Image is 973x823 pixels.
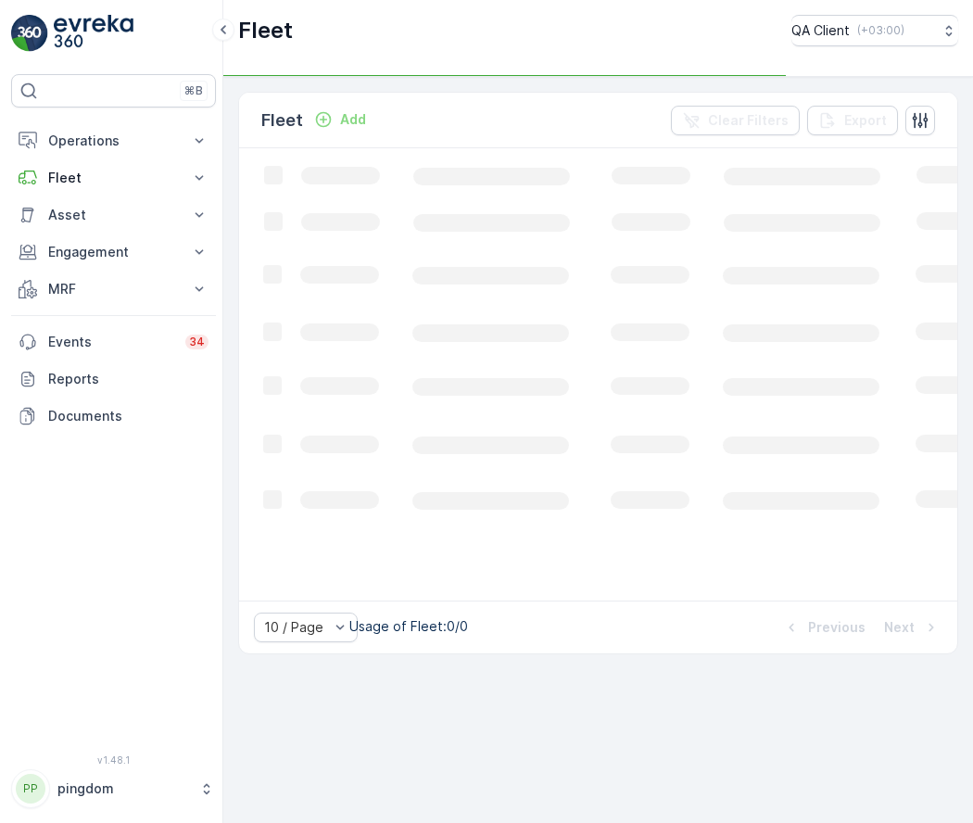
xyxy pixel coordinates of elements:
[184,83,203,98] p: ⌘B
[261,108,303,133] p: Fleet
[11,398,216,435] a: Documents
[48,243,179,261] p: Engagement
[791,15,958,46] button: QA Client(+03:00)
[11,122,216,159] button: Operations
[340,110,366,129] p: Add
[11,754,216,766] span: v 1.48.1
[11,271,216,308] button: MRF
[349,617,468,636] p: Usage of Fleet : 0/0
[11,15,48,52] img: logo
[671,106,800,135] button: Clear Filters
[11,196,216,234] button: Asset
[882,616,942,639] button: Next
[884,618,915,637] p: Next
[238,16,293,45] p: Fleet
[48,370,208,388] p: Reports
[48,132,179,150] p: Operations
[48,280,179,298] p: MRF
[48,169,179,187] p: Fleet
[57,779,190,798] p: pingdom
[54,15,133,52] img: logo_light-DOdMpM7g.png
[808,618,866,637] p: Previous
[708,111,789,130] p: Clear Filters
[791,21,850,40] p: QA Client
[48,333,174,351] p: Events
[11,361,216,398] a: Reports
[48,206,179,224] p: Asset
[780,616,867,639] button: Previous
[857,23,904,38] p: ( +03:00 )
[16,774,45,804] div: PP
[307,108,373,131] button: Add
[11,769,216,808] button: PPpingdom
[48,407,208,425] p: Documents
[807,106,898,135] button: Export
[11,234,216,271] button: Engagement
[11,159,216,196] button: Fleet
[844,111,887,130] p: Export
[11,323,216,361] a: Events34
[189,335,205,349] p: 34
